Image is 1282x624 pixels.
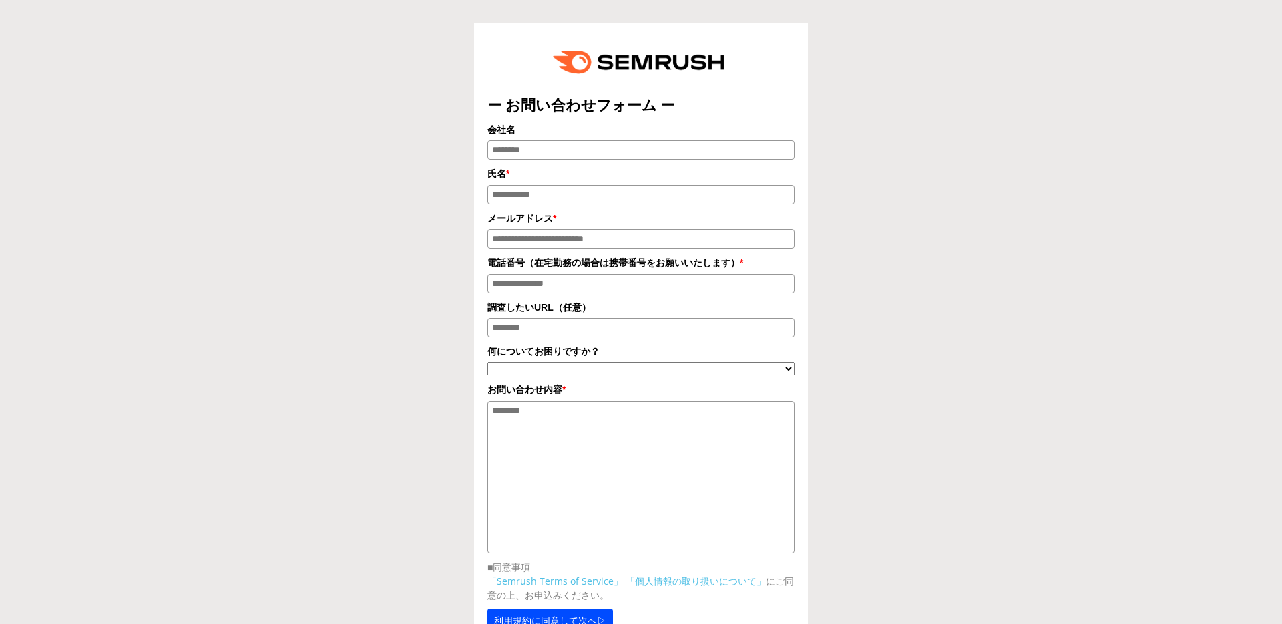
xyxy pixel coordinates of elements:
title: ー お問い合わせフォーム ー [487,95,795,116]
label: 会社名 [487,122,795,137]
label: お問い合わせ内容 [487,382,795,397]
label: 氏名 [487,166,795,181]
label: メールアドレス [487,211,795,226]
a: 「Semrush Terms of Service」 [487,575,623,587]
a: 「個人情報の取り扱いについて」 [626,575,766,587]
p: ■同意事項 [487,560,795,574]
label: 電話番号（在宅勤務の場合は携帯番号をお願いいたします） [487,255,795,270]
label: 調査したいURL（任意） [487,300,795,315]
img: e6a379fe-ca9f-484e-8561-e79cf3a04b3f.png [544,37,738,88]
p: にご同意の上、お申込みください。 [487,574,795,602]
label: 何についてお困りですか？ [487,344,795,359]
